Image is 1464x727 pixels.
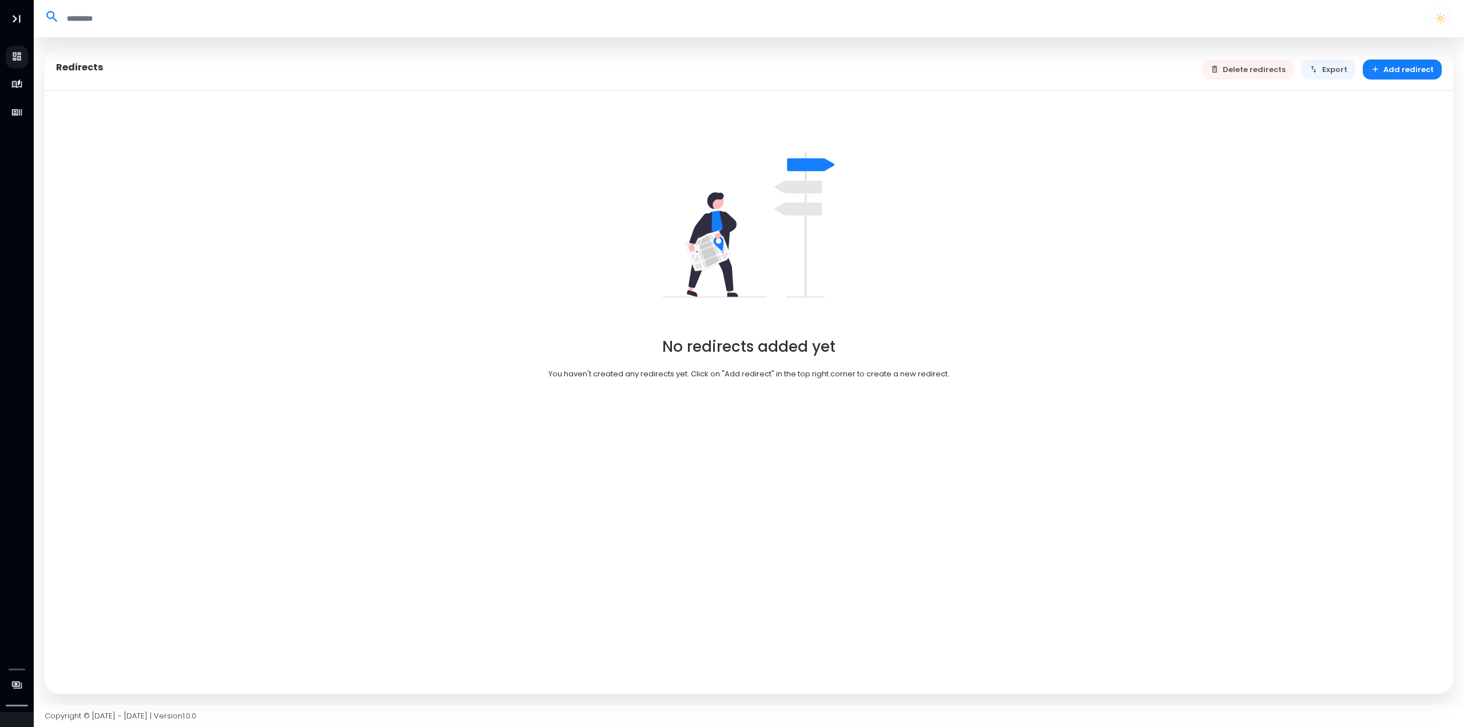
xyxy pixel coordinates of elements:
button: Add redirect [1363,59,1442,80]
button: Toggle Aside [6,8,27,30]
span: Copyright © [DATE] - [DATE] | Version 1.0.0 [45,710,196,721]
h5: Redirects [56,62,104,73]
p: You haven't created any redirects yet. Click on "Add redirect" in the top right corner to create ... [548,368,949,380]
h2: No redirects added yet [662,338,836,356]
img: undraw_right_direction_tge8-82dba1b9.svg [663,139,834,311]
